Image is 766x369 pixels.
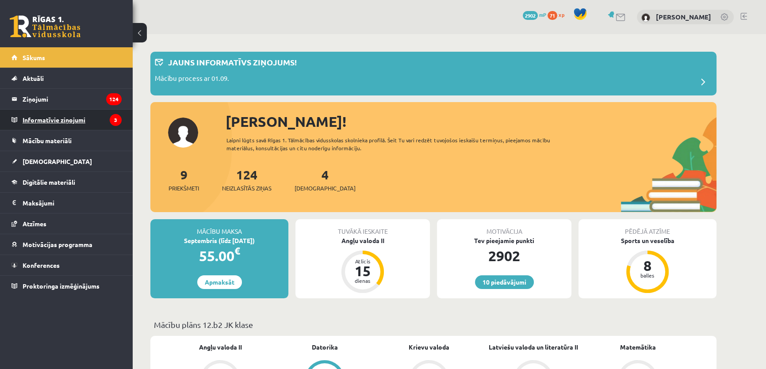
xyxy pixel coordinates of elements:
[23,157,92,165] span: [DEMOGRAPHIC_DATA]
[523,11,546,18] a: 2902 mP
[295,219,430,236] div: Tuvākā ieskaite
[197,275,242,289] a: Apmaksāt
[23,261,60,269] span: Konferences
[23,220,46,228] span: Atzīmes
[11,193,122,213] a: Maksājumi
[106,93,122,105] i: 124
[23,137,72,145] span: Mācību materiāli
[110,114,122,126] i: 3
[23,282,100,290] span: Proktoringa izmēģinājums
[23,53,45,61] span: Sākums
[11,255,122,275] a: Konferences
[656,12,711,21] a: [PERSON_NAME]
[634,273,661,278] div: balles
[11,110,122,130] a: Informatīvie ziņojumi3
[312,342,338,352] a: Datorika
[349,278,376,283] div: dienas
[489,342,578,352] a: Latviešu valoda un literatūra II
[199,342,242,352] a: Angļu valoda II
[234,244,240,257] span: €
[23,193,122,213] legend: Maksājumi
[539,11,546,18] span: mP
[155,73,229,86] p: Mācību process ar 01.09.
[155,56,712,91] a: Jauns informatīvs ziņojums! Mācību process ar 01.09.
[523,11,538,20] span: 2902
[23,240,92,248] span: Motivācijas programma
[226,136,566,152] div: Laipni lūgts savā Rīgas 1. Tālmācības vidusskolas skolnieka profilā. Šeit Tu vari redzēt tuvojošo...
[11,213,122,234] a: Atzīmes
[168,56,297,68] p: Jauns informatīvs ziņojums!
[11,68,122,88] a: Aktuāli
[150,236,288,245] div: Septembris (līdz [DATE])
[548,11,569,18] a: 71 xp
[23,89,122,109] legend: Ziņojumi
[548,11,557,20] span: 71
[11,172,122,192] a: Digitālie materiāli
[11,234,122,255] a: Motivācijas programma
[559,11,564,18] span: xp
[349,259,376,264] div: Atlicis
[11,89,122,109] a: Ziņojumi124
[11,151,122,171] a: [DEMOGRAPHIC_DATA]
[641,13,650,22] img: Eriks Meļņiks
[23,178,75,186] span: Digitālie materiāli
[620,342,656,352] a: Matemātika
[578,236,716,245] div: Sports un veselība
[11,276,122,296] a: Proktoringa izmēģinājums
[222,184,272,193] span: Neizlasītās ziņas
[11,47,122,68] a: Sākums
[578,219,716,236] div: Pēdējā atzīme
[437,245,571,266] div: 2902
[169,184,199,193] span: Priekšmeti
[150,245,288,266] div: 55.00
[295,167,356,193] a: 4[DEMOGRAPHIC_DATA]
[475,275,534,289] a: 10 piedāvājumi
[409,342,449,352] a: Krievu valoda
[295,236,430,294] a: Angļu valoda II Atlicis 15 dienas
[578,236,716,294] a: Sports un veselība 8 balles
[437,236,571,245] div: Tev pieejamie punkti
[349,264,376,278] div: 15
[295,236,430,245] div: Angļu valoda II
[150,219,288,236] div: Mācību maksa
[222,167,272,193] a: 124Neizlasītās ziņas
[634,259,661,273] div: 8
[23,74,44,82] span: Aktuāli
[295,184,356,193] span: [DEMOGRAPHIC_DATA]
[11,130,122,151] a: Mācību materiāli
[226,111,716,132] div: [PERSON_NAME]!
[10,15,80,38] a: Rīgas 1. Tālmācības vidusskola
[23,110,122,130] legend: Informatīvie ziņojumi
[437,219,571,236] div: Motivācija
[169,167,199,193] a: 9Priekšmeti
[154,319,713,331] p: Mācību plāns 12.b2 JK klase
